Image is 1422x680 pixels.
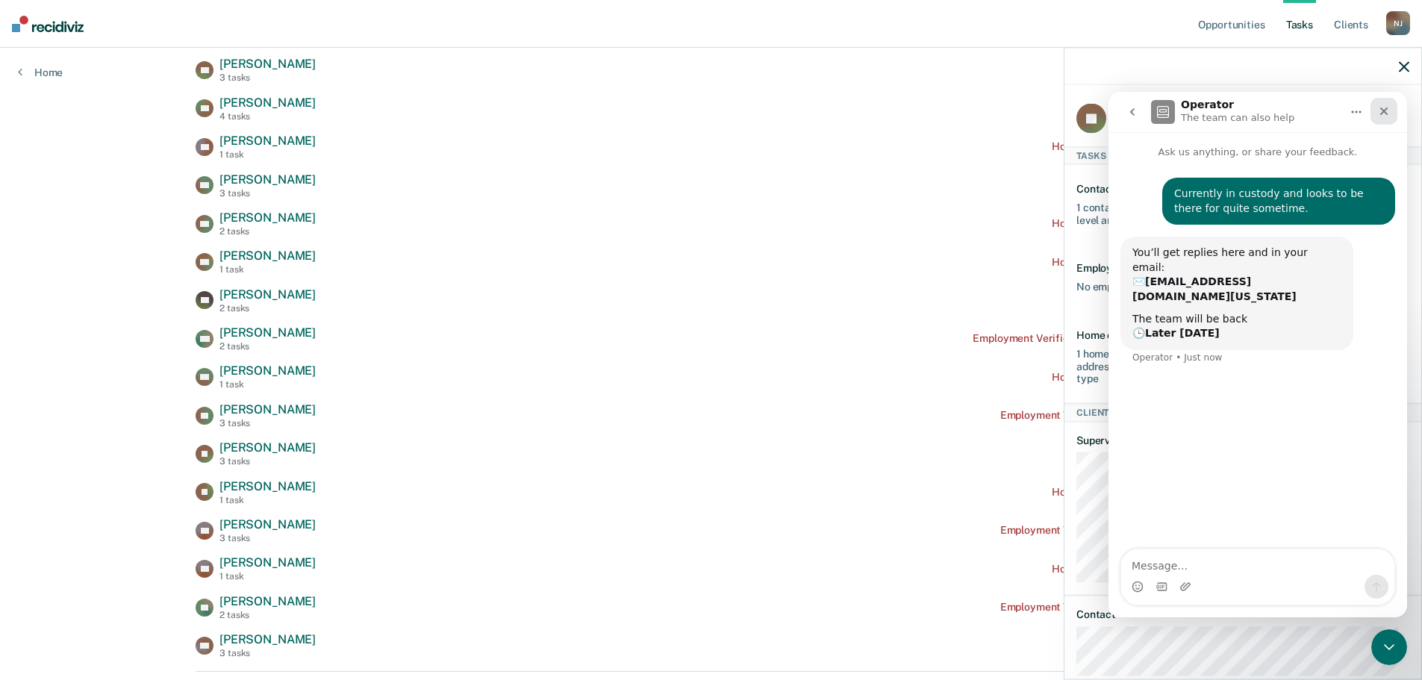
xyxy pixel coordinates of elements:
div: Home contact recommended [DATE] [1052,140,1226,153]
span: [PERSON_NAME] [219,364,316,378]
div: 1 contact needed every 15 days for current supervision level and case type [1076,195,1354,226]
div: No employment verification on record [1076,275,1259,293]
span: [PERSON_NAME] [219,479,316,493]
iframe: Intercom live chat [1108,92,1407,617]
span: [PERSON_NAME] [219,96,316,110]
div: Client Details [1064,404,1421,422]
div: 1 task [219,149,316,160]
span: [PERSON_NAME] [219,555,316,570]
span: [PERSON_NAME] [219,517,316,531]
div: Employment Verification recommended [DATE] [1000,409,1226,422]
div: 4 tasks [219,111,316,122]
span: [PERSON_NAME] [219,172,316,187]
div: Home contact recommended [DATE] [1052,563,1226,575]
div: 1 task [219,379,316,390]
div: N J [1386,11,1410,35]
div: 3 tasks [219,648,316,658]
div: 3 tasks [219,418,316,428]
div: 3 tasks [219,456,316,467]
div: Home contact recommended [DATE] [1052,371,1226,384]
a: Home [18,66,63,79]
div: 2 tasks [219,303,316,314]
div: Home contact [1076,329,1145,342]
div: Employment Verification recommended [DATE] [1000,601,1226,614]
span: [PERSON_NAME] [219,134,316,148]
div: 2 tasks [219,226,316,237]
div: 1 task [219,264,316,275]
span: [PERSON_NAME] [219,249,316,263]
span: [PERSON_NAME] [219,287,316,302]
div: 3 tasks [219,533,316,543]
div: 2 tasks [219,341,316,352]
img: Recidiviz [12,16,84,32]
span: [PERSON_NAME] [219,632,316,646]
div: 1 home contact needed every 180 days OR [DATE] of an address change for current supervision level... [1076,341,1354,384]
dt: Contact [1076,608,1409,620]
div: 3 tasks [219,188,316,199]
div: Home contact recommended [DATE] [1052,256,1226,269]
div: 1 task [219,495,316,505]
div: Contact [1076,183,1116,196]
span: [PERSON_NAME] [219,402,316,417]
span: [PERSON_NAME] [219,210,316,225]
span: [PERSON_NAME] [219,57,316,71]
div: Home contact recommended [DATE] [1052,486,1226,499]
div: 1 task [219,571,316,581]
div: Employment Verification recommended a month ago [973,332,1226,345]
div: Employment [1076,262,1138,275]
dt: Supervision [1076,434,1409,446]
div: Home contact recommended [DATE] [1052,217,1226,230]
div: 2 tasks [219,610,316,620]
span: [PERSON_NAME] [219,440,316,455]
div: Employment Verification recommended [DATE] [1000,524,1226,537]
div: 3 tasks [219,72,316,83]
div: Tasks [1064,146,1421,164]
span: [PERSON_NAME] [219,325,316,340]
iframe: Intercom live chat [1371,629,1407,665]
span: [PERSON_NAME] [219,594,316,608]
